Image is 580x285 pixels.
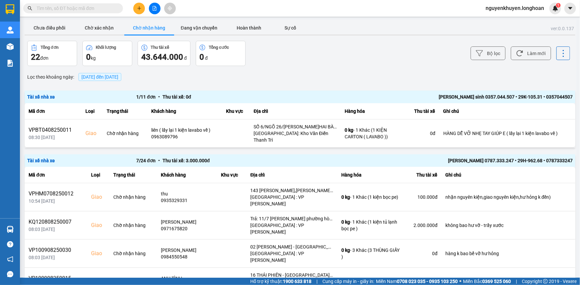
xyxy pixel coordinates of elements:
div: [GEOGRAPHIC_DATA]: Kho Văn Điển Thanh Trì [254,130,337,143]
img: warehouse-icon [7,43,14,50]
th: Trạng thái [109,167,157,183]
div: Chờ nhận hàng [113,250,153,257]
div: KQ120808250007 [29,218,83,226]
th: Mã đơn [25,167,87,183]
span: Tài xế nhà xe [27,94,55,100]
div: nhận nguyên kiện,giao nguyên kiện,hư hỏng k đền) [445,194,571,200]
button: Đang vận chuyển [174,21,224,35]
span: 11/08/2025 đến 11/08/2025 [81,74,118,80]
div: [GEOGRAPHIC_DATA] : VP [PERSON_NAME] [250,222,333,235]
div: 0984550548 [161,253,213,260]
th: Khách hàng [147,103,222,119]
span: 0 kg [341,248,350,253]
div: đ [141,52,187,62]
button: aim [164,3,176,14]
span: Cung cấp máy in - giấy in: [322,278,374,285]
div: HÀNG DỄ VỠ NHẸ TAY GIÚP E ( lấy lại 1 kiện lavabo về ) [443,130,571,137]
div: [PERSON_NAME] 0787.333.247 • 29H-962.68 • 0787333247 [355,157,573,164]
button: Thu tài xế43.644.000 đ [138,41,190,66]
span: Miền Bắc [463,278,511,285]
span: • [156,94,163,100]
span: question-circle [7,241,13,248]
button: plus [133,3,145,14]
span: notification [7,256,13,262]
div: 0 đ [411,130,435,137]
div: Chờ nhận hàng [107,130,144,137]
div: 0 đ [408,250,437,257]
img: warehouse-icon [7,226,14,233]
span: file-add [152,6,157,11]
button: Tổng cước0 đ [196,41,246,66]
div: Giao [91,193,105,201]
span: 22 [31,52,40,62]
button: Sự cố [274,21,307,35]
strong: 0369 525 060 [482,279,511,284]
span: 43.644.000 [141,52,183,62]
img: warehouse-icon [7,27,14,34]
span: 0 kg [341,219,350,225]
img: solution-icon [7,60,14,67]
span: Hỗ trợ kỹ thuật: [250,278,311,285]
th: Mã đơn [25,103,81,119]
div: VPHM0708250012 [29,190,83,198]
button: Hoàn thành [224,21,274,35]
span: aim [168,6,172,11]
button: Bộ lọc [471,46,506,60]
div: - 1 Khác (1 kiện bọc pe) [341,194,400,200]
span: 0 [199,52,204,62]
div: không bao hư vỡ - trầy xước [445,222,571,229]
div: thu [161,190,213,197]
div: VP100908250030 [29,246,83,254]
button: Tổng đơn22đơn [27,41,77,66]
div: [PERSON_NAME] sinh 0357.044.507 • 29K-105.31 • 0357044507 [355,93,573,101]
img: logo-vxr [6,4,14,14]
img: icon-new-feature [552,5,558,11]
div: [GEOGRAPHIC_DATA] : VP [PERSON_NAME] [250,250,333,263]
div: 08:30 [DATE] [29,134,77,141]
div: Tổng cước [209,45,229,50]
button: file-add [149,3,161,14]
span: | [516,278,517,285]
div: VPBT0408250011 [29,126,77,134]
button: Chưa điều phối [25,21,74,35]
div: Thu tài xế [151,45,170,50]
button: Chờ xác nhận [74,21,124,35]
span: message [7,271,13,277]
th: Ghi chú [439,103,575,119]
div: 0971675820 [161,225,213,232]
div: 16 THÁI PHIÊN - [GEOGRAPHIC_DATA] - [GEOGRAPHIC_DATA] [250,272,333,278]
span: Tài xế nhà xe [27,158,55,163]
div: - 1 Khác (1 kiện tủ lạnh bọc pe ) [341,219,400,232]
span: 0 kg [345,127,353,133]
div: [PERSON_NAME] [161,219,213,225]
div: đ [199,52,242,62]
button: caret-down [564,3,576,14]
th: Địa chỉ [250,103,341,119]
div: kg [86,52,129,62]
div: đơn [31,52,73,62]
button: Khối lượng0kg [82,41,132,66]
div: Thu tài xế [411,107,435,115]
div: 0935329331 [161,197,213,204]
div: 1 / 11 đơn Thu tài xế: 0 đ [136,93,354,101]
span: search [28,6,32,11]
div: hàng k bao bể vỡ hư hỏng [445,250,571,257]
div: 10:54 [DATE] [29,198,83,204]
div: Khối lượng [96,45,116,50]
div: Chờ nhận hàng [113,194,153,200]
span: Lọc theo khoảng ngày : [27,73,74,81]
div: Tổng đơn [41,45,58,50]
span: 1 [557,3,559,8]
th: Khu vực [217,167,247,183]
th: Khu vực [222,103,250,119]
th: Khách hàng [157,167,217,183]
th: Loại [81,103,102,119]
span: Miền Nam [376,278,458,285]
span: plus [137,6,142,11]
span: 0 [86,52,91,62]
div: Thu tài xế [408,171,437,179]
div: Giao [85,129,98,137]
sup: 1 [556,3,561,8]
div: liên ( lấy lại 1 kiện lavabo về ) [151,127,218,133]
div: 08:03 [DATE] [29,254,83,261]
